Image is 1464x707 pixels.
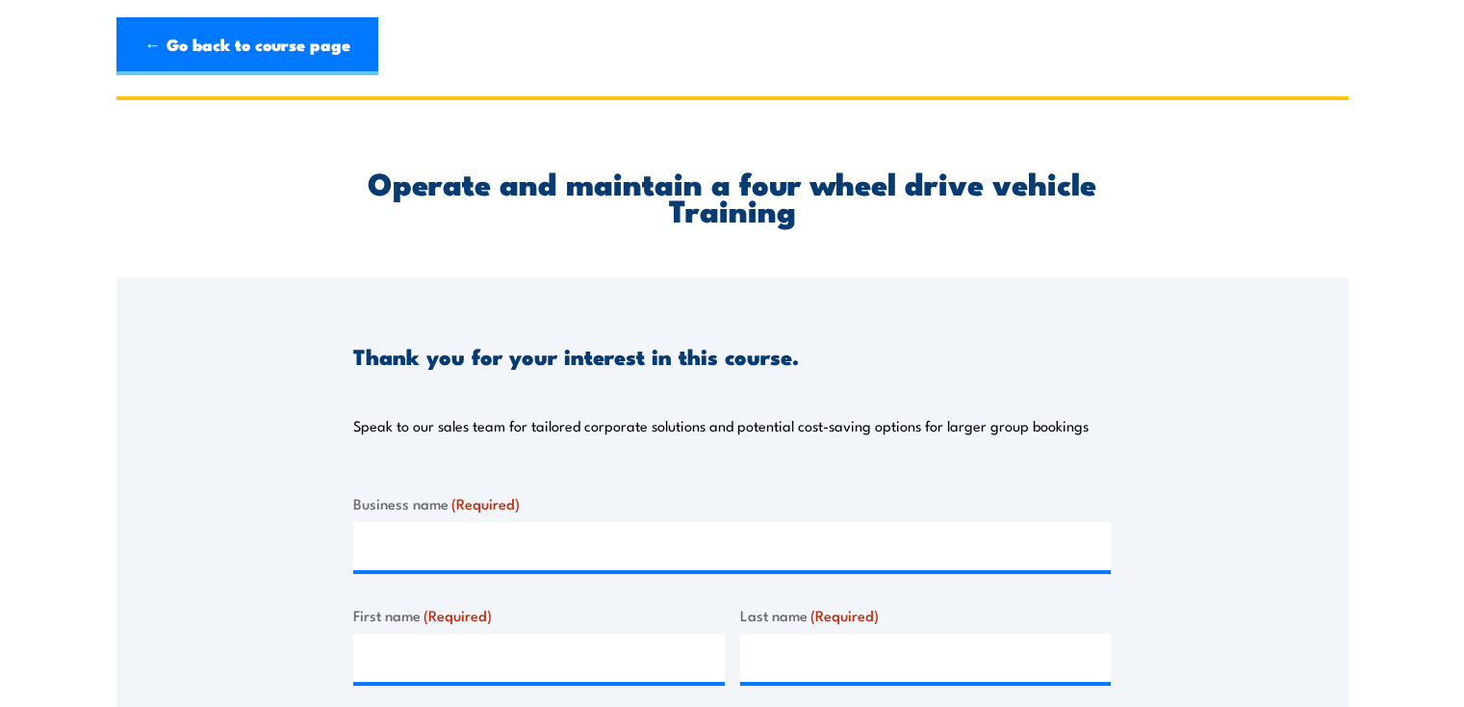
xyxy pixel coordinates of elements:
[353,169,1111,223] h2: Operate and maintain a four wheel drive vehicle Training
[353,416,1089,435] p: Speak to our sales team for tailored corporate solutions and potential cost-saving options for la...
[740,604,1112,626] label: Last name
[424,604,492,625] span: (Required)
[116,17,378,75] a: ← Go back to course page
[353,345,799,367] h3: Thank you for your interest in this course.
[451,492,520,513] span: (Required)
[810,604,879,625] span: (Required)
[353,492,1111,514] label: Business name
[353,604,725,626] label: First name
